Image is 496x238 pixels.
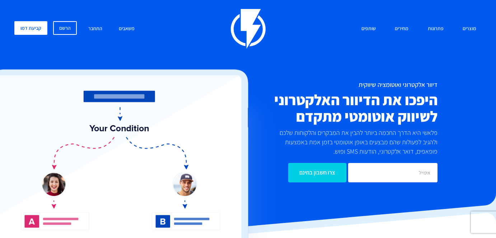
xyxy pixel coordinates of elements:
a: משאבים [113,21,140,37]
a: שותפים [356,21,381,37]
a: פתרונות [422,21,449,37]
h1: דיוור אלקטרוני ואוטומציה שיווקית [215,81,437,88]
input: צרו חשבון בחינם [288,163,346,182]
a: מחירים [389,21,414,37]
a: הרשם [53,21,77,35]
p: פלאשי היא הדרך החכמה ביותר להבין את המבקרים והלקוחות שלכם ולהגיב לפעולות שהם מבצעים באופן אוטומטי... [273,128,437,156]
input: אימייל [348,163,437,182]
h2: היפכו את הדיוור האלקטרוני לשיווק אוטומטי מתקדם [215,92,437,125]
a: התחבר [83,21,108,37]
a: קביעת דמו [14,21,47,35]
a: מוצרים [457,21,482,37]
